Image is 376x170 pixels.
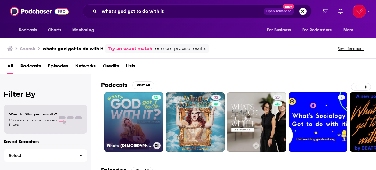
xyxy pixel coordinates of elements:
span: for more precise results [154,45,206,52]
a: PodcastsView All [101,81,154,89]
a: Show notifications dropdown [321,6,331,16]
button: View All [132,81,154,89]
a: 23 [227,92,286,152]
a: Show notifications dropdown [336,6,345,16]
h3: What's [DEMOGRAPHIC_DATA] Got To Do With It? With [PERSON_NAME] [107,143,151,148]
a: What's [DEMOGRAPHIC_DATA] Got To Do With It? With [PERSON_NAME] [104,92,163,152]
span: Select [4,154,74,157]
input: Search podcasts, credits, & more... [99,6,264,16]
a: Episodes [48,61,68,74]
span: New [283,4,294,9]
button: Open AdvancedNew [264,8,294,15]
h2: Podcasts [101,81,127,89]
a: 7 [289,92,348,152]
div: Search podcasts, credits, & more... [83,4,312,18]
span: 7 [340,95,342,101]
button: open menu [263,24,299,36]
img: Podchaser - Follow, Share and Rate Podcasts [10,5,69,17]
span: 32 [214,95,218,101]
p: Saved Searches [4,139,87,144]
img: User Profile [353,5,366,18]
span: More [343,26,354,34]
span: Logged in as Pamelamcclure [353,5,366,18]
h2: Filter By [4,90,87,99]
span: Monitoring [72,26,94,34]
a: Charts [44,24,65,36]
span: Open Advanced [266,10,292,13]
button: open menu [15,24,45,36]
span: For Business [267,26,291,34]
button: Show profile menu [353,5,366,18]
span: For Podcasters [302,26,332,34]
a: 23 [273,95,282,100]
a: Credits [103,61,119,74]
a: All [7,61,13,74]
a: 7 [338,95,345,100]
a: Networks [75,61,96,74]
button: Select [4,149,87,162]
a: 32 [166,92,225,152]
a: Try an exact match [108,45,152,52]
a: Lists [126,61,135,74]
button: open menu [68,24,102,36]
span: Podcasts [19,26,37,34]
span: Want to filter your results? [9,112,57,116]
h3: what's god got to do with it [43,46,103,52]
button: open menu [339,24,361,36]
button: open menu [298,24,340,36]
a: 32 [211,95,221,100]
span: Charts [48,26,61,34]
button: Send feedback [336,46,366,51]
a: Podcasts [20,61,41,74]
span: Choose a tab above to access filters. [9,118,57,127]
span: 23 [275,95,280,101]
h3: Search [20,46,35,52]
